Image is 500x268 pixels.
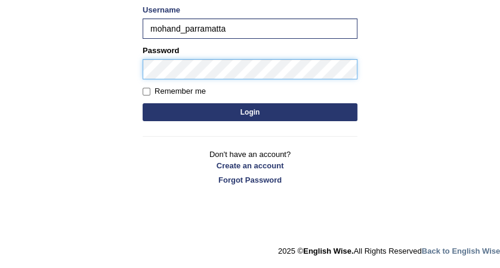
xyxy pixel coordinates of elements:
a: Forgot Password [143,174,357,186]
label: Remember me [143,85,206,97]
a: Create an account [143,160,357,171]
a: Back to English Wise [422,247,500,255]
label: Password [143,45,179,56]
button: Login [143,103,357,121]
div: 2025 © All Rights Reserved [278,239,500,257]
input: Remember me [143,88,150,96]
label: Username [143,4,180,16]
p: Don't have an account? [143,149,357,186]
strong: English Wise. [303,247,353,255]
